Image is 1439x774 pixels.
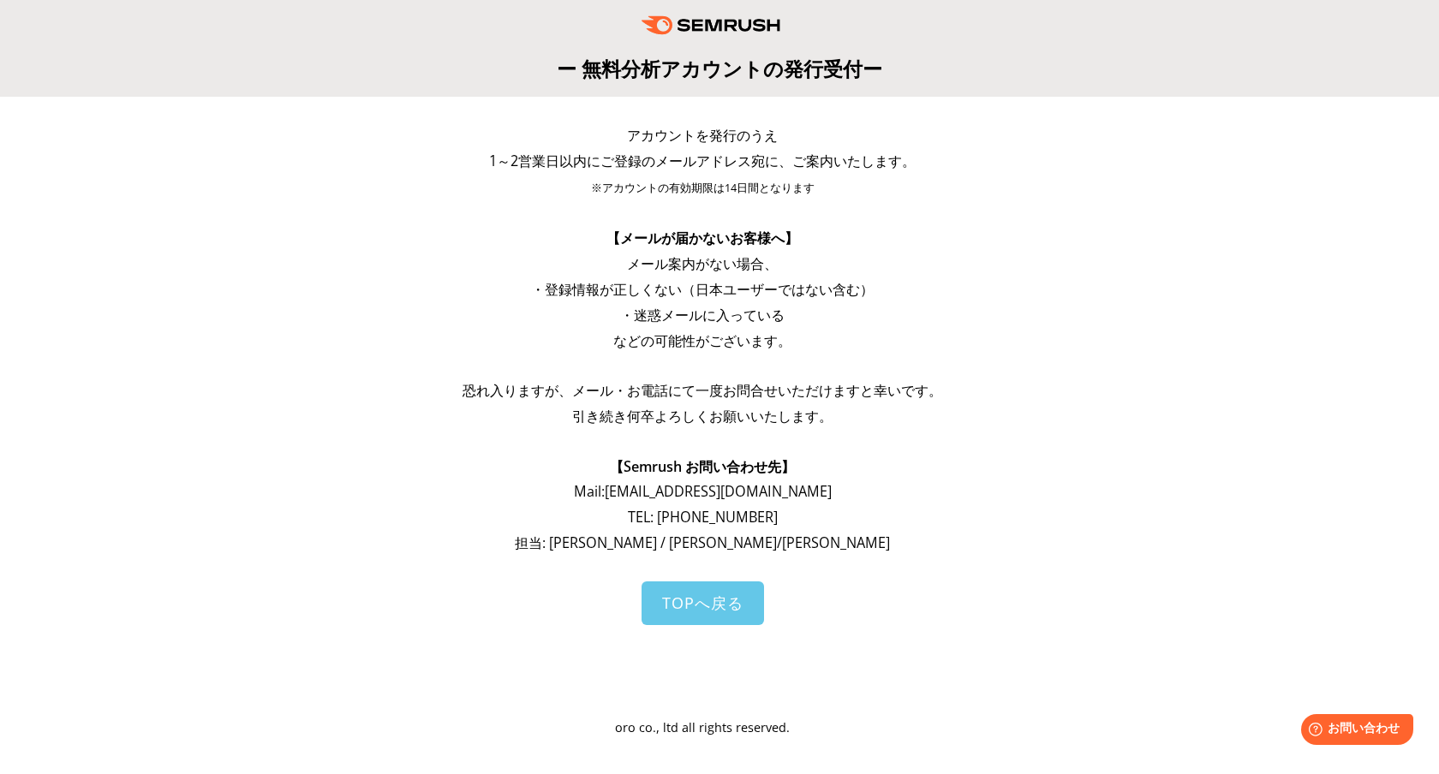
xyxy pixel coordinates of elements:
[557,55,882,82] span: ー 無料分析アカウントの発行受付ー
[463,381,942,400] span: 恐れ入りますが、メール・お電話にて一度お問合せいただけますと幸いです。
[531,280,874,299] span: ・登録情報が正しくない（日本ユーザーではない含む）
[489,152,916,170] span: 1～2営業日以内にご登録のメールアドレス宛に、ご案内いたします。
[662,592,743,613] span: TOPへ戻る
[610,457,795,476] span: 【Semrush お問い合わせ先】
[615,719,790,735] span: oro co., ltd all rights reserved.
[627,126,778,145] span: アカウントを発行のうえ
[591,181,815,195] span: ※アカウントの有効期限は14日間となります
[613,331,791,350] span: などの可能性がございます。
[515,533,890,552] span: 担当: [PERSON_NAME] / [PERSON_NAME]/[PERSON_NAME]
[620,306,785,324] span: ・迷惑メールに入っている
[627,254,778,273] span: メール案内がない場合、
[642,581,764,625] a: TOPへ戻る
[1287,707,1420,755] iframe: Help widget launcher
[606,229,798,247] span: 【メールが届かないお客様へ】
[574,482,832,501] span: Mail: [EMAIL_ADDRESS][DOMAIN_NAME]
[628,508,778,527] span: TEL: [PHONE_NUMBER]
[572,407,833,426] span: 引き続き何卒よろしくお願いいたします。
